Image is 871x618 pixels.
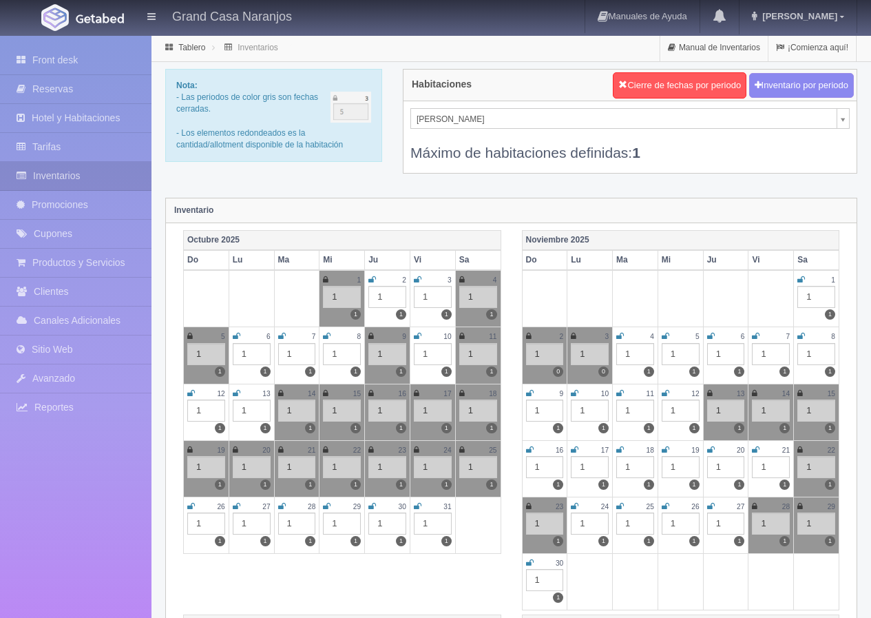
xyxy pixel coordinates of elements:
div: 1 [616,343,654,365]
label: 1 [350,423,361,433]
div: 1 [797,456,835,478]
small: 11 [489,333,496,340]
div: 1 [414,343,452,365]
div: 1 [571,343,609,365]
div: 1 [526,343,564,365]
div: 1 [526,569,564,591]
div: 1 [278,343,316,365]
div: 1 [752,456,790,478]
label: 0 [553,367,563,377]
a: Tablero [178,43,205,52]
div: 1 [368,286,406,308]
th: Sa [794,250,839,270]
div: 1 [459,286,497,308]
a: [PERSON_NAME] [410,108,850,129]
small: 18 [647,446,654,454]
div: 1 [368,343,406,365]
label: 1 [825,480,835,490]
small: 20 [737,446,744,454]
div: 1 [707,400,745,422]
img: cutoff.png [330,92,371,123]
div: 1 [323,343,361,365]
div: 1 [414,400,452,422]
small: 29 [353,503,361,511]
th: Sa [455,250,501,270]
small: 8 [357,333,361,340]
span: [PERSON_NAME] [759,11,837,21]
label: 1 [486,309,496,320]
label: 1 [396,309,406,320]
label: 1 [215,536,225,546]
div: 1 [368,400,406,422]
label: 1 [644,367,654,377]
div: 1 [526,456,564,478]
label: 1 [644,480,654,490]
label: 1 [215,423,225,433]
th: Lu [567,250,613,270]
label: 1 [598,423,609,433]
div: 1 [571,456,609,478]
small: 26 [691,503,699,511]
label: 1 [396,423,406,433]
small: 5 [221,333,225,340]
small: 4 [493,276,497,284]
span: [PERSON_NAME] [417,109,831,130]
div: 1 [571,400,609,422]
label: 1 [689,536,700,546]
small: 11 [647,390,654,398]
th: Ju [703,250,748,270]
label: 1 [779,536,790,546]
a: Manual de Inventarios [660,34,768,61]
label: 1 [305,536,315,546]
div: 1 [662,400,700,422]
small: 25 [489,446,496,454]
div: 1 [187,343,225,365]
small: 28 [308,503,315,511]
small: 19 [691,446,699,454]
div: 1 [414,513,452,535]
small: 10 [443,333,451,340]
small: 17 [601,446,609,454]
h4: Habitaciones [412,79,472,90]
div: 1 [571,513,609,535]
label: 1 [350,309,361,320]
small: 25 [647,503,654,511]
label: 1 [441,423,452,433]
img: Getabed [41,4,69,31]
label: 1 [260,423,271,433]
label: 1 [825,536,835,546]
div: 1 [707,456,745,478]
small: 16 [556,446,563,454]
small: 24 [443,446,451,454]
div: 1 [616,513,654,535]
small: 7 [786,333,790,340]
small: 1 [831,276,835,284]
label: 1 [689,423,700,433]
b: 1 [632,145,640,161]
small: 16 [399,390,406,398]
label: 1 [486,367,496,377]
div: 1 [233,400,271,422]
div: 1 [797,286,835,308]
div: 1 [187,513,225,535]
small: 27 [737,503,744,511]
label: 1 [779,480,790,490]
div: 1 [233,343,271,365]
div: 1 [323,400,361,422]
div: 1 [526,513,564,535]
label: 1 [396,536,406,546]
label: 1 [734,480,744,490]
label: 1 [734,367,744,377]
small: 7 [312,333,316,340]
label: 1 [598,480,609,490]
label: 0 [598,367,609,377]
label: 1 [350,480,361,490]
label: 1 [825,309,835,320]
div: 1 [797,343,835,365]
small: 21 [782,446,790,454]
div: 1 [662,343,700,365]
div: 1 [187,400,225,422]
th: Mi [319,250,365,270]
div: 1 [233,513,271,535]
a: ¡Comienza aquí! [768,34,856,61]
